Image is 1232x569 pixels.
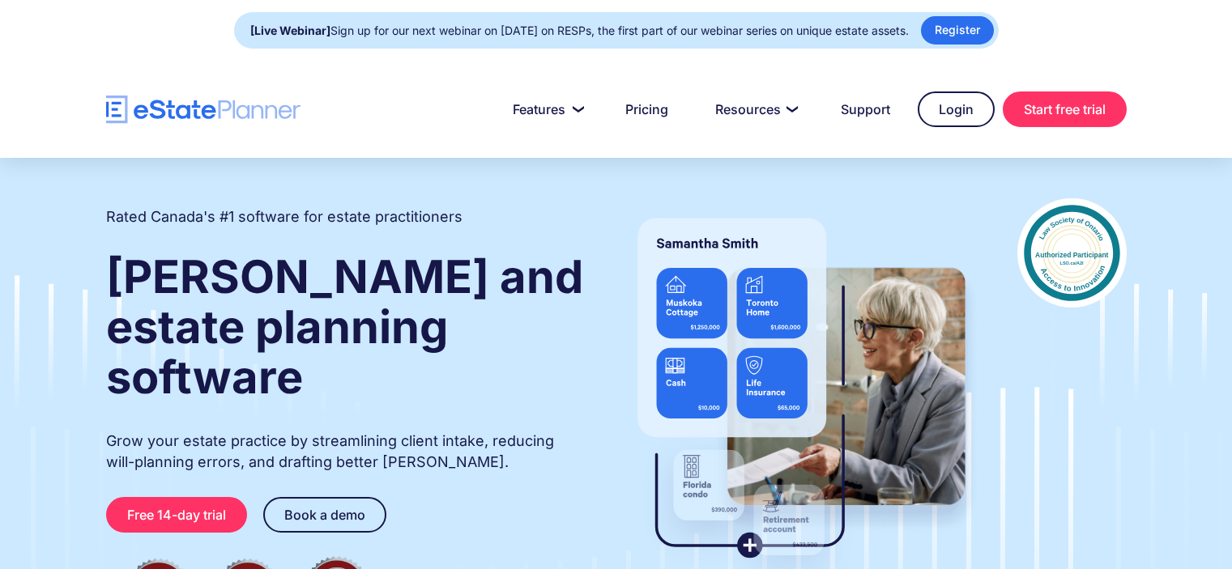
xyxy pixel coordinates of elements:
[106,431,586,473] p: Grow your estate practice by streamlining client intake, reducing will-planning errors, and draft...
[106,249,583,405] strong: [PERSON_NAME] and estate planning software
[106,206,463,227] h2: Rated Canada's #1 software for estate practitioners
[1003,91,1127,127] a: Start free trial
[921,16,994,45] a: Register
[106,96,301,124] a: home
[250,23,330,37] strong: [Live Webinar]
[821,93,910,125] a: Support
[606,93,688,125] a: Pricing
[918,91,995,127] a: Login
[106,497,247,533] a: Free 14-day trial
[493,93,598,125] a: Features
[263,497,386,533] a: Book a demo
[250,19,909,42] div: Sign up for our next webinar on [DATE] on RESPs, the first part of our webinar series on unique e...
[696,93,813,125] a: Resources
